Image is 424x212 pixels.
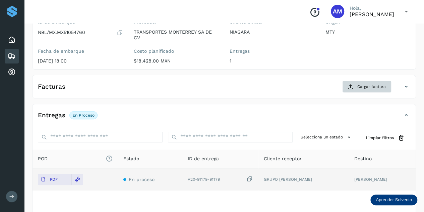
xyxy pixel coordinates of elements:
div: Cuentas por cobrar [5,65,19,80]
span: POD [38,155,113,162]
p: Aprender Solvento [376,197,412,203]
button: Selecciona un estado [298,132,355,143]
p: TRANSPORTES MONTERREY SA DE CV [134,29,219,41]
div: Inicio [5,33,19,47]
td: [PERSON_NAME] [349,168,416,190]
div: Embarques [5,49,19,63]
div: A20-91179-91179 [187,176,253,183]
label: Entregas [230,48,315,54]
div: EntregasEn proceso [33,110,416,126]
p: 1 [230,58,315,64]
label: Costo planificado [134,48,219,54]
span: Estado [123,155,139,162]
div: FacturasCargar factura [33,81,416,98]
p: NIAGARA [230,29,315,35]
button: Cargar factura [342,81,391,93]
span: Destino [354,155,372,162]
span: Cliente receptor [264,155,302,162]
td: GRUPO [PERSON_NAME] [258,168,349,190]
div: Aprender Solvento [370,195,417,205]
p: Angele Monserrat Manriquez Bisuett [350,11,394,17]
label: Fecha de embarque [38,48,123,54]
span: Limpiar filtros [366,135,394,141]
button: PDF [38,174,71,185]
span: En proceso [129,177,155,182]
h4: Entregas [38,112,65,119]
span: Cargar factura [357,84,386,90]
div: Reemplazar POD [71,174,83,185]
p: PDF [50,177,58,182]
p: Hola, [350,5,394,11]
p: $18,428.00 MXN [134,58,219,64]
h4: Facturas [38,83,65,91]
span: ID de entrega [187,155,219,162]
p: NBL/MX.MX51054760 [38,30,85,35]
p: MTY [325,29,410,35]
button: Limpiar filtros [361,132,410,144]
p: En proceso [72,113,95,118]
p: [DATE] 18:00 [38,58,123,64]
